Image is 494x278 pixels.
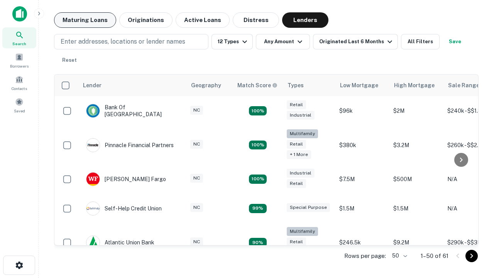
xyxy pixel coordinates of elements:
[389,250,408,261] div: 50
[86,104,100,117] img: picture
[86,202,100,215] img: picture
[12,6,27,22] img: capitalize-icon.png
[283,75,335,96] th: Types
[10,63,29,69] span: Borrowers
[340,81,378,90] div: Low Mortgage
[287,203,330,212] div: Special Purpose
[319,37,394,46] div: Originated Last 6 Months
[282,12,328,28] button: Lenders
[287,111,315,120] div: Industrial
[287,129,318,138] div: Multifamily
[12,41,26,47] span: Search
[287,227,318,236] div: Multifamily
[190,140,203,149] div: NC
[287,237,306,246] div: Retail
[389,75,443,96] th: High Mortgage
[54,12,116,28] button: Maturing Loans
[335,125,389,164] td: $380k
[389,194,443,223] td: $1.5M
[86,236,154,249] div: Atlantic Union Bank
[249,238,267,247] div: Matching Properties: 10, hasApolloMatch: undefined
[313,34,398,49] button: Originated Last 6 Months
[190,106,203,115] div: NC
[389,164,443,194] td: $500M
[335,75,389,96] th: Low Mortgage
[86,139,100,152] img: picture
[249,141,267,150] div: Matching Properties: 20, hasApolloMatch: undefined
[465,250,478,262] button: Go to next page
[287,100,306,109] div: Retail
[83,81,102,90] div: Lender
[443,34,467,49] button: Save your search to get updates of matches that match your search criteria.
[287,169,315,178] div: Industrial
[211,34,253,49] button: 12 Types
[190,174,203,183] div: NC
[86,236,100,249] img: picture
[394,81,435,90] div: High Mortgage
[288,81,304,90] div: Types
[233,75,283,96] th: Capitalize uses an advanced AI algorithm to match your search with the best lender. The match sco...
[421,251,448,261] p: 1–50 of 61
[249,106,267,115] div: Matching Properties: 15, hasApolloMatch: undefined
[2,27,36,48] a: Search
[448,81,479,90] div: Sale Range
[389,223,443,262] td: $9.2M
[287,140,306,149] div: Retail
[401,34,440,49] button: All Filters
[335,164,389,194] td: $7.5M
[119,12,173,28] button: Originations
[2,72,36,93] a: Contacts
[335,96,389,125] td: $96k
[86,173,100,186] img: picture
[54,34,208,49] button: Enter addresses, locations or lender names
[233,12,279,28] button: Distress
[57,53,82,68] button: Reset
[249,175,267,184] div: Matching Properties: 14, hasApolloMatch: undefined
[61,37,185,46] p: Enter addresses, locations or lender names
[335,223,389,262] td: $246.5k
[237,81,276,90] h6: Match Score
[2,50,36,71] a: Borrowers
[86,138,174,152] div: Pinnacle Financial Partners
[12,85,27,92] span: Contacts
[86,104,179,118] div: Bank Of [GEOGRAPHIC_DATA]
[176,12,230,28] button: Active Loans
[389,125,443,164] td: $3.2M
[335,194,389,223] td: $1.5M
[86,202,162,215] div: Self-help Credit Union
[190,237,203,246] div: NC
[191,81,221,90] div: Geography
[455,192,494,229] iframe: Chat Widget
[249,204,267,213] div: Matching Properties: 11, hasApolloMatch: undefined
[190,203,203,212] div: NC
[186,75,233,96] th: Geography
[14,108,25,114] span: Saved
[237,81,277,90] div: Capitalize uses an advanced AI algorithm to match your search with the best lender. The match sco...
[344,251,386,261] p: Rows per page:
[256,34,310,49] button: Any Amount
[287,179,306,188] div: Retail
[2,95,36,115] a: Saved
[287,150,311,159] div: + 1 more
[78,75,186,96] th: Lender
[86,172,166,186] div: [PERSON_NAME] Fargo
[389,96,443,125] td: $2M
